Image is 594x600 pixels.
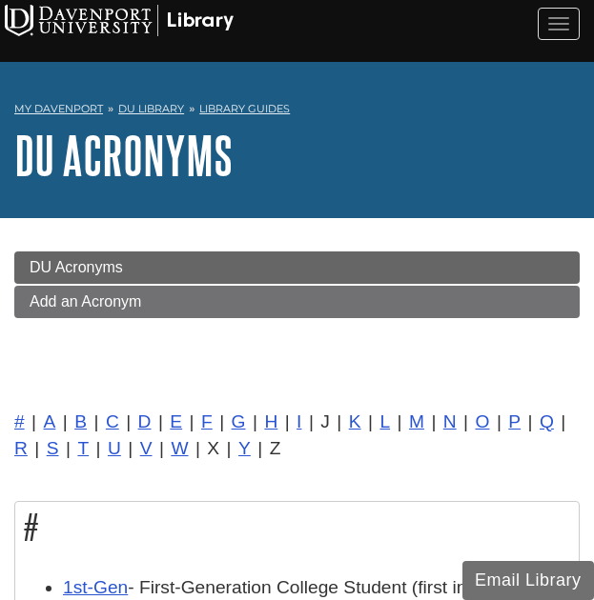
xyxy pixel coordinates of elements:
[462,561,594,600] button: Email Library
[77,438,89,458] a: T
[30,293,141,310] span: Add an Acronym
[171,438,188,458] a: W
[30,259,123,275] span: DU Acronyms
[14,411,25,431] a: #
[118,102,184,115] a: DU Library
[63,577,128,597] a: 1st-Gen
[5,5,234,36] img: Davenport University Logo
[297,411,301,431] a: I
[106,411,119,431] a: C
[195,438,221,458] li: X
[379,411,390,431] a: L
[257,438,282,458] li: Z
[232,411,246,431] a: G
[199,102,290,115] a: Library Guides
[108,438,121,458] a: U
[238,438,251,458] a: Y
[47,438,59,458] a: S
[540,411,554,431] a: Q
[14,101,103,117] a: My Davenport
[15,502,579,552] h2: #
[201,411,213,431] a: F
[349,411,361,431] a: K
[74,411,87,431] a: B
[140,438,153,458] a: V
[138,411,152,431] a: D
[409,411,424,431] a: M
[264,411,277,431] a: H
[309,411,332,431] li: J
[14,251,580,318] div: Guide Pages
[476,411,490,431] a: O
[508,411,521,431] a: P
[443,411,457,431] a: N
[14,286,580,318] a: Add an Acronym
[14,251,580,284] a: DU Acronyms
[14,438,28,458] a: R
[170,411,182,431] a: E
[14,127,580,184] h1: DU Acronyms
[44,411,56,431] a: A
